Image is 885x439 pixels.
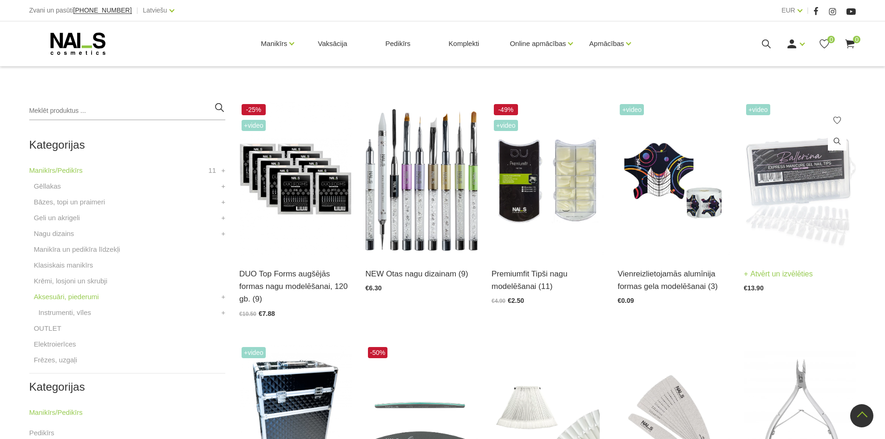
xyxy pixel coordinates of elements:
a: Komplekti [441,21,487,66]
span: €4.90 [492,298,505,304]
a: Krēmi, losjoni un skrubji [34,275,107,287]
a: Manikīra un pedikīra līdzekļi [34,244,120,255]
a: + [221,165,225,176]
img: Ekpress gela tipši pieaudzēšanai 240 gab.Gela nagu pieaudzēšana vēl nekad nav bijusi tik vienkārš... [744,102,856,256]
a: Elektroierīces [34,339,76,350]
span: €2.50 [508,297,524,304]
a: Geli un akrigeli [34,212,80,223]
a: Vaksācija [310,21,354,66]
img: Dažāda veida dizaina otas:- Art Magnetics tools- Spatula Tool- Fork Brush #6- Art U Slant- Oval #... [366,102,478,256]
a: Manikīrs/Pedikīrs [29,407,83,418]
span: +Video [746,104,770,115]
a: Instrumenti, vīles [39,307,91,318]
input: Meklēt produktus ... [29,102,225,120]
h2: Kategorijas [29,139,225,151]
a: + [221,197,225,208]
a: Nagu dizains [34,228,74,239]
a: NEW Otas nagu dizainam (9) [366,268,478,280]
a: + [221,212,225,223]
div: Zvani un pasūti [29,5,132,16]
a: + [221,181,225,192]
a: Klasiskais manikīrs [34,260,93,271]
a: + [221,307,225,318]
span: 11 [208,165,216,176]
a: Aksesuāri, piederumi [34,291,99,302]
span: €10.50 [239,311,256,317]
a: Bāzes, topi un praimeri [34,197,105,208]
span: +Video [242,120,266,131]
span: +Video [620,104,644,115]
a: OUTLET [34,323,61,334]
span: -25% [242,104,266,115]
span: -50% [368,347,388,358]
span: €0.09 [617,297,634,304]
span: -49% [494,104,518,115]
span: | [137,5,138,16]
a: 0 [844,38,856,50]
span: 0 [853,36,860,43]
span: €7.88 [259,310,275,317]
a: EUR [781,5,795,16]
span: +Video [242,347,266,358]
a: Pedikīrs [378,21,418,66]
a: Latviešu [143,5,167,16]
a: Manikīrs/Pedikīrs [29,165,83,176]
img: #1 • Mazs(S) sāna arkas izliekums, normāls/vidējs C izliekums, garā forma • Piemērota standarta n... [239,102,351,256]
a: Apmācības [589,25,624,62]
span: 0 [827,36,835,43]
span: €13.90 [744,284,764,292]
a: Atvērt un izvēlēties [744,268,813,281]
a: Online apmācības [510,25,566,62]
h2: Kategorijas [29,381,225,393]
span: €6.30 [366,284,382,292]
a: + [221,291,225,302]
a: Pedikīrs [29,427,54,439]
a: DUO Top Forms augšējās formas nagu modelēšanai, 120 gb. (9) [239,268,351,306]
a: [PHONE_NUMBER] [73,7,132,14]
a: Vienreizlietojamās alumīnija formas gela modelēšanai (3) [617,268,729,293]
a: Manikīrs [261,25,288,62]
span: +Video [494,120,518,131]
a: Frēzes, uzgaļi [34,354,77,366]
a: Premiumfit Tipši nagu modelēšanai (11) [492,268,603,293]
a: + [221,228,225,239]
img: Plānas, elastīgas formas. To īpašā forma sniedz iespēju modelēt nagus ar paralēlām sānu malām, kā... [492,102,603,256]
a: 0 [819,38,830,50]
a: Gēllakas [34,181,61,192]
img: Īpaši noturīgas modelēšanas formas, kas maksimāli atvieglo meistara darbu. Izcili cietas, maksimā... [617,102,729,256]
span: | [807,5,809,16]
